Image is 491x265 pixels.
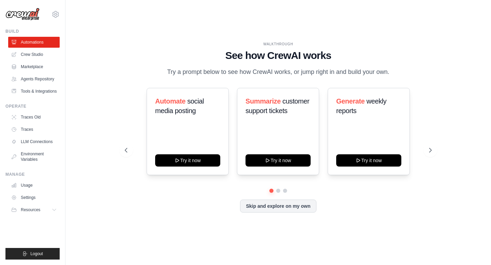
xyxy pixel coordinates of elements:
[8,204,60,215] button: Resources
[336,154,401,167] button: Try it now
[8,37,60,48] a: Automations
[8,74,60,84] a: Agents Repository
[8,124,60,135] a: Traces
[155,97,185,105] span: Automate
[8,180,60,191] a: Usage
[155,154,220,167] button: Try it now
[5,104,60,109] div: Operate
[8,192,60,203] a: Settings
[8,61,60,72] a: Marketplace
[240,200,316,213] button: Skip and explore on my own
[5,172,60,177] div: Manage
[5,29,60,34] div: Build
[8,136,60,147] a: LLM Connections
[245,154,311,167] button: Try it now
[8,49,60,60] a: Crew Studio
[30,251,43,256] span: Logout
[5,248,60,260] button: Logout
[8,86,60,97] a: Tools & Integrations
[8,149,60,165] a: Environment Variables
[336,97,365,105] span: Generate
[21,207,40,213] span: Resources
[8,112,60,123] a: Traces Old
[164,67,393,77] p: Try a prompt below to see how CrewAI works, or jump right in and build your own.
[125,49,431,62] h1: See how CrewAI works
[5,8,40,21] img: Logo
[336,97,386,114] span: weekly reports
[245,97,281,105] span: Summarize
[125,42,431,47] div: WALKTHROUGH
